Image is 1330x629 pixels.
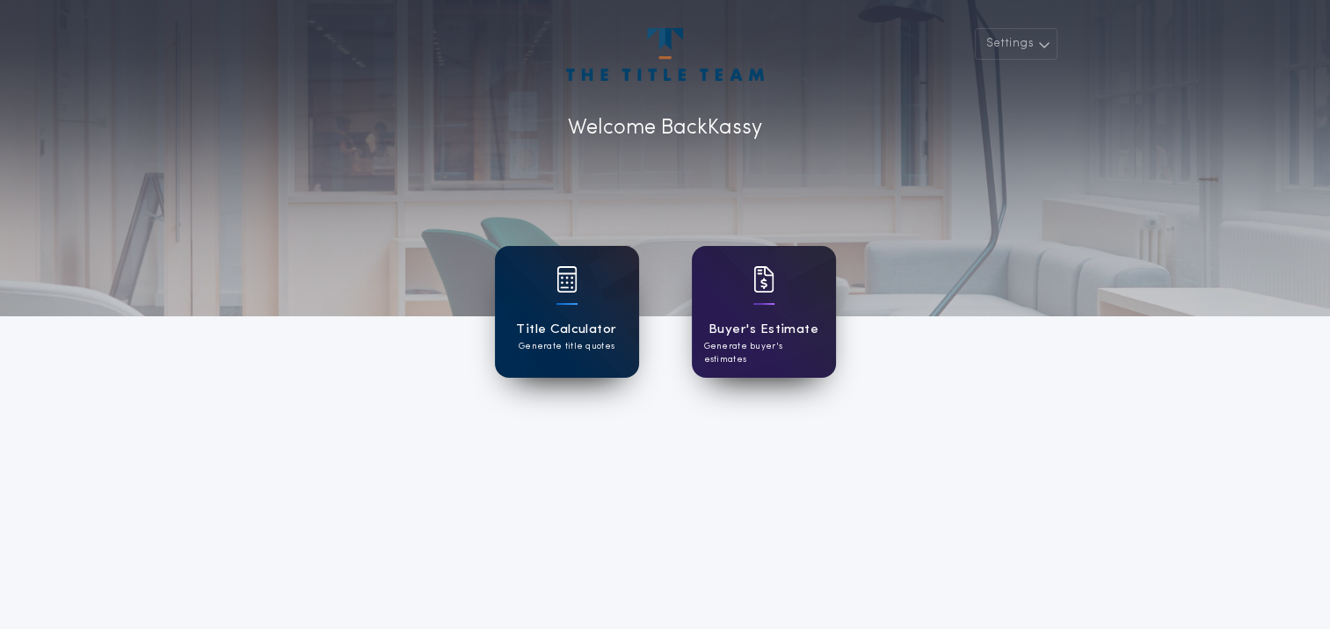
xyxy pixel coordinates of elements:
[516,320,616,340] h1: Title Calculator
[519,340,614,353] p: Generate title quotes
[704,340,824,366] p: Generate buyer's estimates
[753,266,774,293] img: card icon
[566,28,763,81] img: account-logo
[568,112,762,144] p: Welcome Back Kassy
[495,246,639,378] a: card iconTitle CalculatorGenerate title quotes
[556,266,578,293] img: card icon
[975,28,1057,60] button: Settings
[692,246,836,378] a: card iconBuyer's EstimateGenerate buyer's estimates
[709,320,818,340] h1: Buyer's Estimate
